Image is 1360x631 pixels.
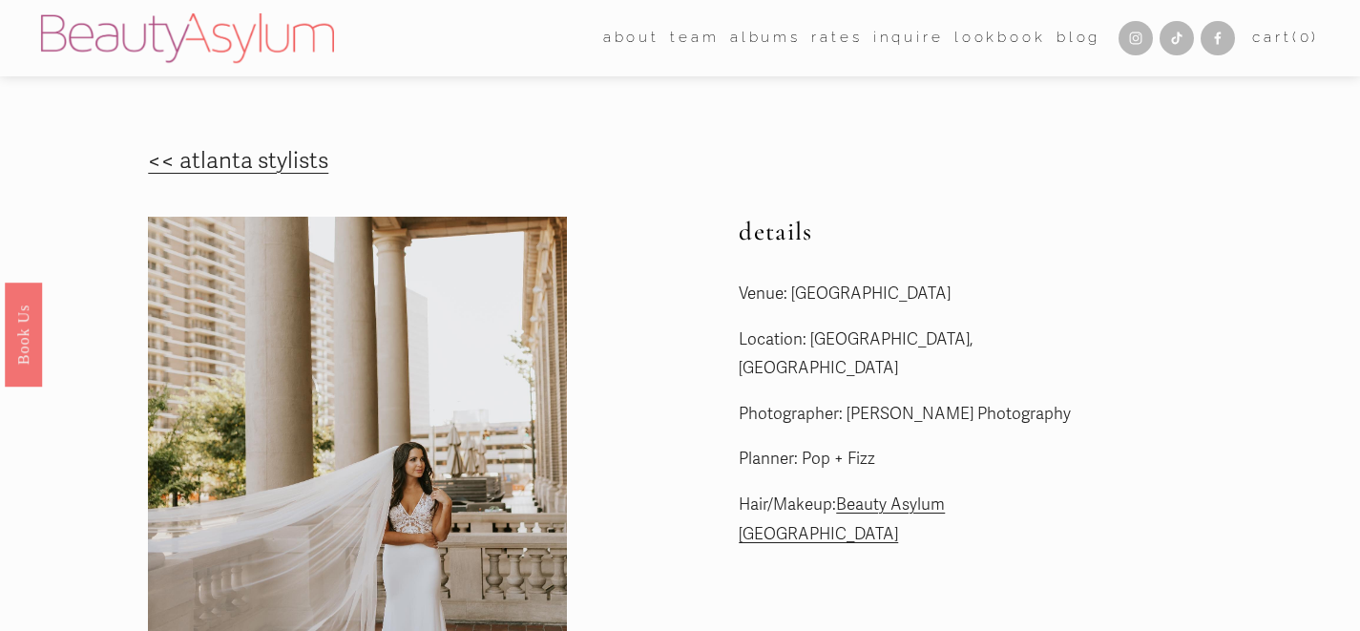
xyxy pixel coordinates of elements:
[739,326,1104,384] p: Location: [GEOGRAPHIC_DATA], [GEOGRAPHIC_DATA]
[1300,29,1312,46] span: 0
[1119,21,1153,55] a: Instagram
[954,24,1046,53] a: Lookbook
[739,217,1104,247] h2: details
[730,24,801,53] a: albums
[1057,24,1100,53] a: Blog
[670,24,719,53] a: folder dropdown
[873,24,944,53] a: Inquire
[603,24,659,53] a: folder dropdown
[1252,25,1319,52] a: 0 items in cart
[739,400,1104,430] p: Photographer: [PERSON_NAME] Photography
[670,25,719,52] span: team
[739,491,1104,549] p: Hair/Makeup:
[1201,21,1235,55] a: Facebook
[811,24,862,53] a: Rates
[739,280,1104,309] p: Venue: [GEOGRAPHIC_DATA]
[739,494,945,544] a: Beauty Asylum [GEOGRAPHIC_DATA]
[148,147,328,175] a: << atlanta stylists
[739,445,1104,474] p: Planner: Pop + Fizz
[1292,29,1319,46] span: ( )
[1160,21,1194,55] a: TikTok
[603,25,659,52] span: about
[5,282,42,386] a: Book Us
[41,13,334,63] img: Beauty Asylum | Bridal Hair &amp; Makeup Charlotte &amp; Atlanta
